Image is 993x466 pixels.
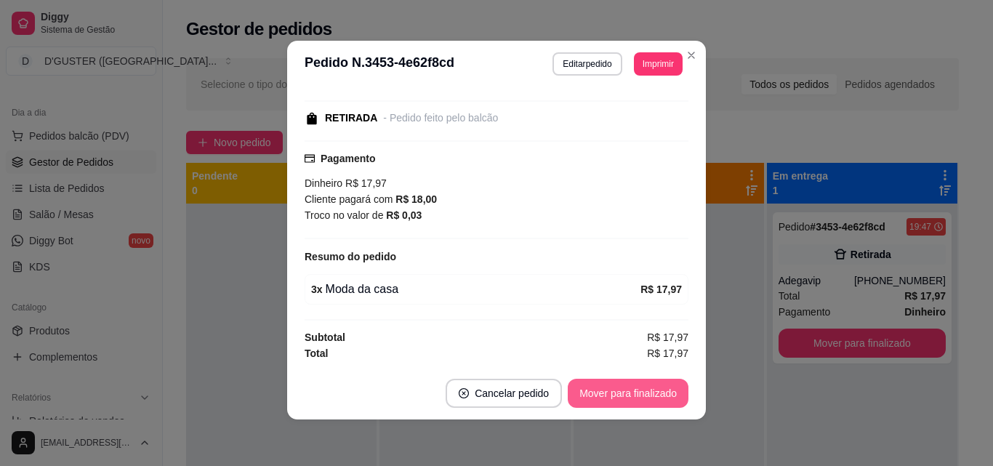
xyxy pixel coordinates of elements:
button: close-circleCancelar pedido [446,379,562,408]
div: RETIRADA [325,111,377,126]
button: Close [680,44,703,67]
strong: Subtotal [305,332,345,343]
strong: R$ 18,00 [395,193,437,205]
div: - Pedido feito pelo balcão [383,111,498,126]
strong: R$ 0,03 [386,209,422,221]
span: R$ 17,97 [647,345,688,361]
strong: Pagamento [321,153,375,164]
button: Imprimir [634,52,683,76]
strong: Total [305,348,328,359]
h3: Pedido N. 3453-4e62f8cd [305,52,454,76]
span: close-circle [459,388,469,398]
strong: Resumo do pedido [305,251,396,262]
button: Mover para finalizado [568,379,688,408]
span: R$ 17,97 [342,177,387,189]
strong: 3 x [311,284,323,295]
span: Dinheiro [305,177,342,189]
span: Cliente pagará com [305,193,395,205]
span: credit-card [305,153,315,164]
span: R$ 17,97 [647,329,688,345]
div: Moda da casa [311,281,640,298]
button: Editarpedido [552,52,622,76]
span: Troco no valor de [305,209,386,221]
strong: R$ 17,97 [640,284,682,295]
